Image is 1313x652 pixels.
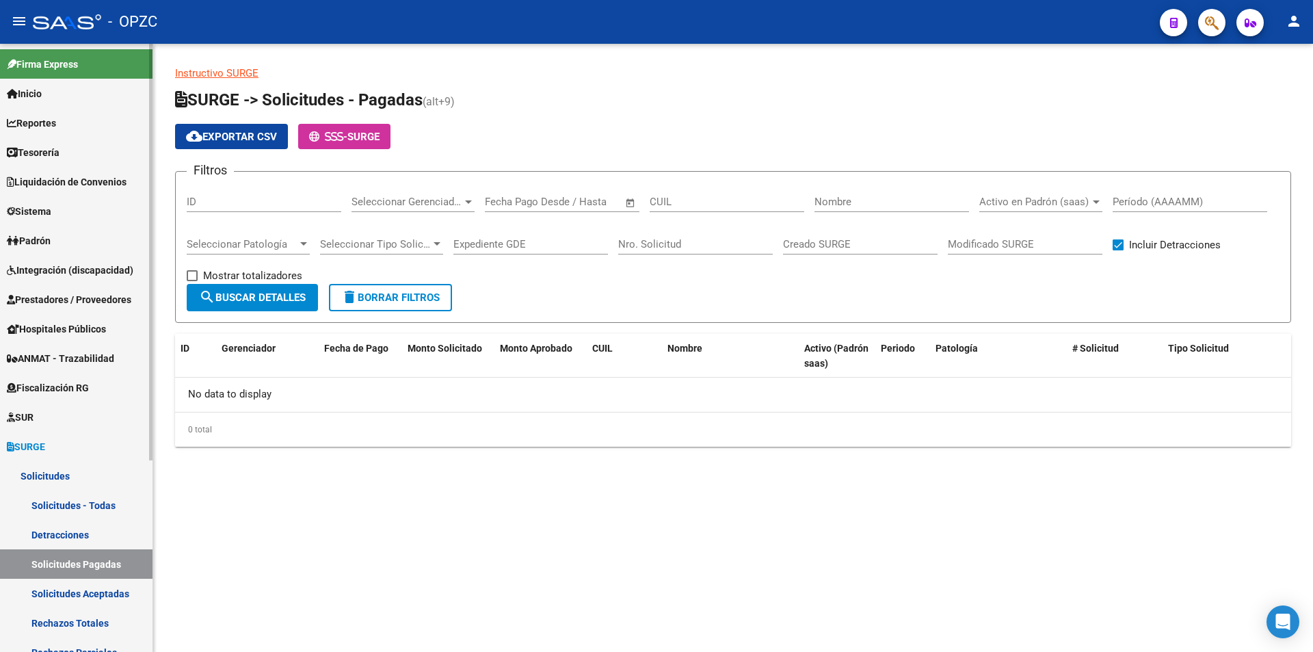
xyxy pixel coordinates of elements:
span: - [309,131,347,143]
span: SURGE [347,131,380,143]
span: Integración (discapacidad) [7,263,133,278]
button: Buscar Detalles [187,284,318,311]
span: Monto Aprobado [500,343,572,354]
datatable-header-cell: Patología [930,334,1067,379]
span: Monto Solicitado [408,343,482,354]
span: Prestadores / Proveedores [7,292,131,307]
datatable-header-cell: Monto Aprobado [494,334,587,379]
span: Fiscalización RG [7,380,89,395]
datatable-header-cell: Fecha de Pago [319,334,402,379]
span: Mostrar totalizadores [203,268,302,284]
button: Exportar CSV [175,124,288,149]
span: ID [181,343,189,354]
span: Seleccionar Patología [187,238,297,250]
a: Instructivo SURGE [175,67,258,79]
button: -SURGE [298,124,390,149]
span: Sistema [7,204,51,219]
span: CUIL [592,343,613,354]
span: SURGE -> Solicitudes - Pagadas [175,90,423,109]
span: Buscar Detalles [199,291,306,304]
input: Fecha fin [553,196,619,208]
div: No data to display [175,378,1291,412]
datatable-header-cell: ID [175,334,216,379]
span: # Solicitud [1072,343,1119,354]
span: Hospitales Públicos [7,322,106,337]
span: Patología [936,343,978,354]
mat-icon: delete [341,289,358,305]
datatable-header-cell: Gerenciador [216,334,319,379]
mat-icon: cloud_download [186,128,202,144]
span: Borrar Filtros [341,291,440,304]
span: Fecha de Pago [324,343,388,354]
datatable-header-cell: Activo (Padrón saas) [799,334,875,379]
datatable-header-cell: # Solicitud [1067,334,1163,379]
span: Inicio [7,86,42,101]
span: Exportar CSV [186,131,277,143]
datatable-header-cell: Nombre [662,334,799,379]
span: ANMAT - Trazabilidad [7,351,114,366]
span: Incluir Detracciones [1129,237,1221,253]
span: Reportes [7,116,56,131]
span: Tipo Solicitud [1168,343,1229,354]
datatable-header-cell: Periodo [875,334,930,379]
span: Liquidación de Convenios [7,174,127,190]
span: Activo (Padrón saas) [804,343,868,369]
span: Gerenciador [222,343,276,354]
button: Open calendar [623,195,639,211]
span: Nombre [667,343,702,354]
div: 0 total [175,413,1291,447]
datatable-header-cell: Monto Solicitado [402,334,494,379]
span: Periodo [881,343,915,354]
span: SUR [7,410,34,425]
mat-icon: search [199,289,215,305]
input: Fecha inicio [485,196,540,208]
h3: Filtros [187,161,234,180]
span: Seleccionar Tipo Solicitud [320,238,431,250]
span: SURGE [7,439,45,454]
div: Open Intercom Messenger [1266,605,1299,638]
span: Firma Express [7,57,78,72]
span: - OPZC [108,7,157,37]
span: Activo en Padrón (saas) [979,196,1090,208]
mat-icon: menu [11,13,27,29]
button: Borrar Filtros [329,284,452,311]
datatable-header-cell: CUIL [587,334,662,379]
span: Seleccionar Gerenciador [352,196,462,208]
span: Padrón [7,233,51,248]
span: (alt+9) [423,95,455,108]
mat-icon: person [1286,13,1302,29]
span: Tesorería [7,145,59,160]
